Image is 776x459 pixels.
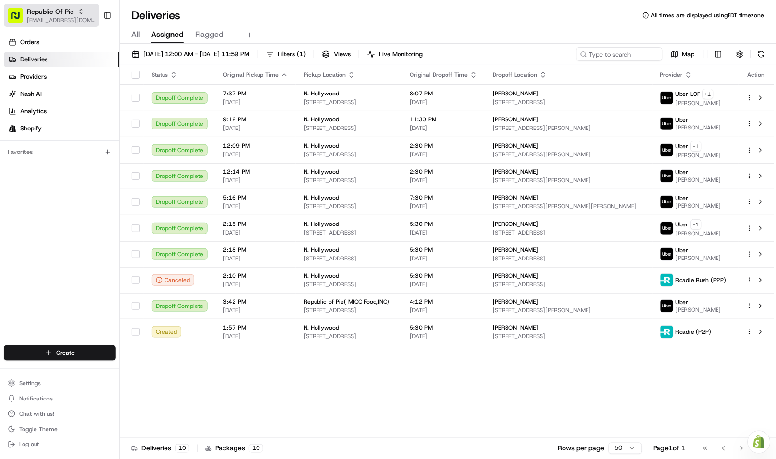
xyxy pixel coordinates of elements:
span: [PERSON_NAME] [493,90,539,97]
span: Create [56,349,75,357]
a: Providers [4,69,119,84]
span: [DATE] [410,332,478,340]
span: [STREET_ADDRESS] [304,281,395,288]
span: Pylon [95,163,116,170]
span: [STREET_ADDRESS] [493,255,645,262]
span: 7:30 PM [410,194,478,201]
span: [PERSON_NAME] [493,272,539,280]
span: 5:16 PM [223,194,288,201]
span: [DATE] [223,332,288,340]
span: [STREET_ADDRESS] [304,202,395,210]
span: Chat with us! [19,410,54,418]
span: Provider [660,71,683,79]
span: [DATE] [223,124,288,132]
span: [DATE] [223,229,288,236]
button: Republic Of Pie [27,7,74,16]
span: [EMAIL_ADDRESS][DOMAIN_NAME] [27,16,95,24]
span: Roadie Rush (P2P) [676,276,727,284]
img: Nash [10,10,29,29]
span: [PERSON_NAME] [493,168,539,176]
span: [STREET_ADDRESS] [493,281,645,288]
span: N. Hollywood [304,90,339,97]
span: 5:30 PM [410,272,478,280]
span: Uber [676,116,689,124]
button: Canceled [152,274,194,286]
span: [DATE] [410,229,478,236]
span: 11:30 PM [410,116,478,123]
span: Flagged [195,29,223,40]
span: [PERSON_NAME] [493,194,539,201]
span: Status [152,71,168,79]
span: [PERSON_NAME] [493,116,539,123]
span: N. Hollywood [304,324,339,331]
span: 2:30 PM [410,142,478,150]
button: +1 [691,219,702,230]
span: [STREET_ADDRESS] [304,229,395,236]
span: Knowledge Base [19,139,73,149]
span: [PERSON_NAME] [676,176,721,184]
span: All times are displayed using EDT timezone [651,12,764,19]
span: 4:12 PM [410,298,478,306]
button: Map [667,47,699,61]
span: Providers [20,72,47,81]
span: [PERSON_NAME] [676,306,721,314]
span: [PERSON_NAME] [676,230,721,237]
button: Refresh [755,47,768,61]
img: uber-new-logo.jpeg [661,144,673,156]
span: Original Dropoff Time [410,71,468,79]
span: Notifications [19,395,53,402]
span: [DATE] [223,255,288,262]
span: N. Hollywood [304,142,339,150]
button: Republic Of Pie[EMAIL_ADDRESS][DOMAIN_NAME] [4,4,99,27]
span: Filters [278,50,306,59]
button: [DATE] 12:00 AM - [DATE] 11:59 PM [128,47,254,61]
span: Uber [676,142,689,150]
span: [PERSON_NAME] [676,254,721,262]
span: N. Hollywood [304,116,339,123]
span: Nash AI [20,90,42,98]
button: +1 [703,89,714,99]
span: [PERSON_NAME] [676,202,721,210]
span: 1:57 PM [223,324,288,331]
span: [DATE] [223,202,288,210]
span: Uber [676,168,689,176]
span: [PERSON_NAME] [676,99,721,107]
span: Settings [19,379,41,387]
span: [STREET_ADDRESS] [304,306,395,314]
button: +1 [691,141,702,152]
a: Analytics [4,104,119,119]
span: 12:09 PM [223,142,288,150]
a: 💻API Documentation [77,135,158,153]
span: [DATE] [223,151,288,158]
span: [STREET_ADDRESS][PERSON_NAME][PERSON_NAME] [493,202,645,210]
span: [DATE] [410,281,478,288]
span: Views [334,50,351,59]
span: [PERSON_NAME] [676,124,721,131]
span: Assigned [151,29,184,40]
img: roadie-logo-v2.jpg [661,326,673,338]
span: Original Pickup Time [223,71,279,79]
span: [STREET_ADDRESS][PERSON_NAME] [493,124,645,132]
span: 2:10 PM [223,272,288,280]
span: Dropoff Location [493,71,538,79]
span: [DATE] 12:00 AM - [DATE] 11:59 PM [143,50,249,59]
span: [STREET_ADDRESS] [493,332,645,340]
span: All [131,29,140,40]
img: uber-new-logo.jpeg [661,222,673,235]
div: 📗 [10,140,17,148]
button: Toggle Theme [4,423,116,436]
span: [STREET_ADDRESS] [304,124,395,132]
h1: Deliveries [131,8,180,23]
input: Type to search [576,47,663,61]
span: [STREET_ADDRESS] [304,332,395,340]
span: [PERSON_NAME] [676,152,721,159]
p: Welcome 👋 [10,38,175,54]
img: uber-new-logo.jpeg [661,92,673,104]
span: Uber [676,298,689,306]
span: [STREET_ADDRESS][PERSON_NAME] [493,151,645,158]
span: Live Monitoring [379,50,423,59]
img: uber-new-logo.jpeg [661,248,673,260]
span: 5:30 PM [410,246,478,254]
img: roadie-logo-v2.jpg [661,274,673,286]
